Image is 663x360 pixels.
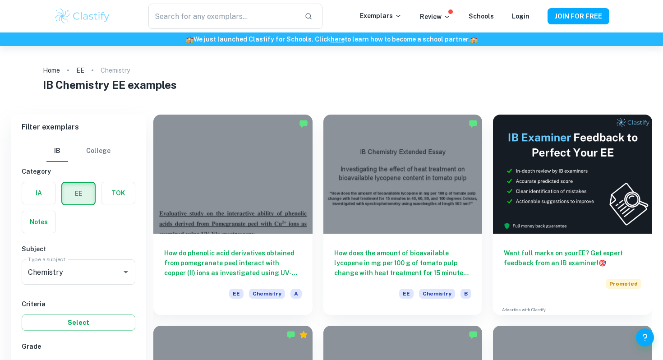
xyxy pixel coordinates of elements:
[22,166,135,176] h6: Category
[101,182,135,204] button: TOK
[493,115,652,234] img: Thumbnail
[512,13,529,20] a: Login
[22,342,135,351] h6: Grade
[636,328,654,346] button: Help and Feedback
[28,255,65,263] label: Type a subject
[22,244,135,254] h6: Subject
[460,289,471,299] span: B
[548,8,609,24] button: JOIN FOR FREE
[420,12,451,22] p: Review
[606,279,641,289] span: Promoted
[46,140,110,162] div: Filter type choice
[360,11,402,21] p: Exemplars
[334,248,472,278] h6: How does the amount of bioavailable lycopene in mg per 100 g of tomato pulp change with heat trea...
[22,182,55,204] button: IA
[2,34,661,44] h6: We just launched Clastify for Schools. Click to learn how to become a school partner.
[11,115,146,140] h6: Filter exemplars
[229,289,244,299] span: EE
[331,36,345,43] a: here
[62,183,95,204] button: EE
[22,299,135,309] h6: Criteria
[469,119,478,128] img: Marked
[599,259,606,267] span: 🎯
[469,13,494,20] a: Schools
[186,36,193,43] span: 🏫
[286,330,295,339] img: Marked
[504,248,641,268] h6: Want full marks on your EE ? Get expert feedback from an IB examiner!
[46,140,68,162] button: IB
[54,7,111,25] img: Clastify logo
[399,289,414,299] span: EE
[299,330,308,339] div: Premium
[153,115,313,315] a: How do phenolic acid derivatives obtained from pomegranate peel interact with copper (II) ions as...
[120,266,132,278] button: Open
[86,140,110,162] button: College
[502,307,546,313] a: Advertise with Clastify
[43,64,60,77] a: Home
[164,248,302,278] h6: How do phenolic acid derivatives obtained from pomegranate peel interact with copper (II) ions as...
[22,211,55,233] button: Notes
[249,289,285,299] span: Chemistry
[419,289,455,299] span: Chemistry
[299,119,308,128] img: Marked
[323,115,483,315] a: How does the amount of bioavailable lycopene in mg per 100 g of tomato pulp change with heat trea...
[493,115,652,315] a: Want full marks on yourEE? Get expert feedback from an IB examiner!PromotedAdvertise with Clastify
[101,65,130,75] p: Chemistry
[469,330,478,339] img: Marked
[148,4,297,29] input: Search for any exemplars...
[76,64,84,77] a: EE
[290,289,302,299] span: A
[43,77,620,93] h1: IB Chemistry EE examples
[22,314,135,331] button: Select
[470,36,478,43] span: 🏫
